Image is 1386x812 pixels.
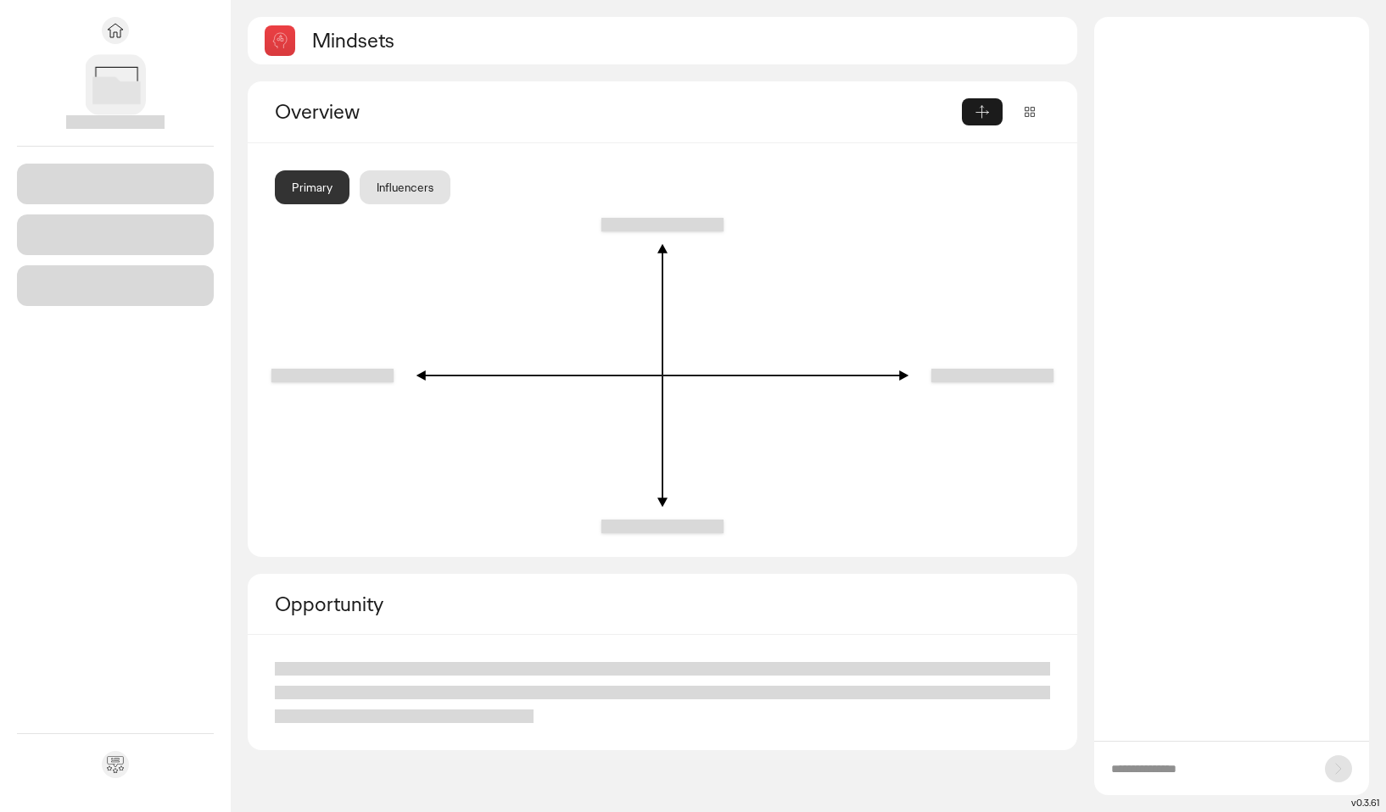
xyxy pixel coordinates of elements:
div: Influencers [360,170,450,204]
div: Send feedback [102,751,129,778]
div: Primary [275,170,349,204]
h2: Mindsets [312,27,394,53]
img: project avatar [85,54,146,115]
div: Overview [275,98,962,125]
h2: Opportunity [275,591,383,617]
